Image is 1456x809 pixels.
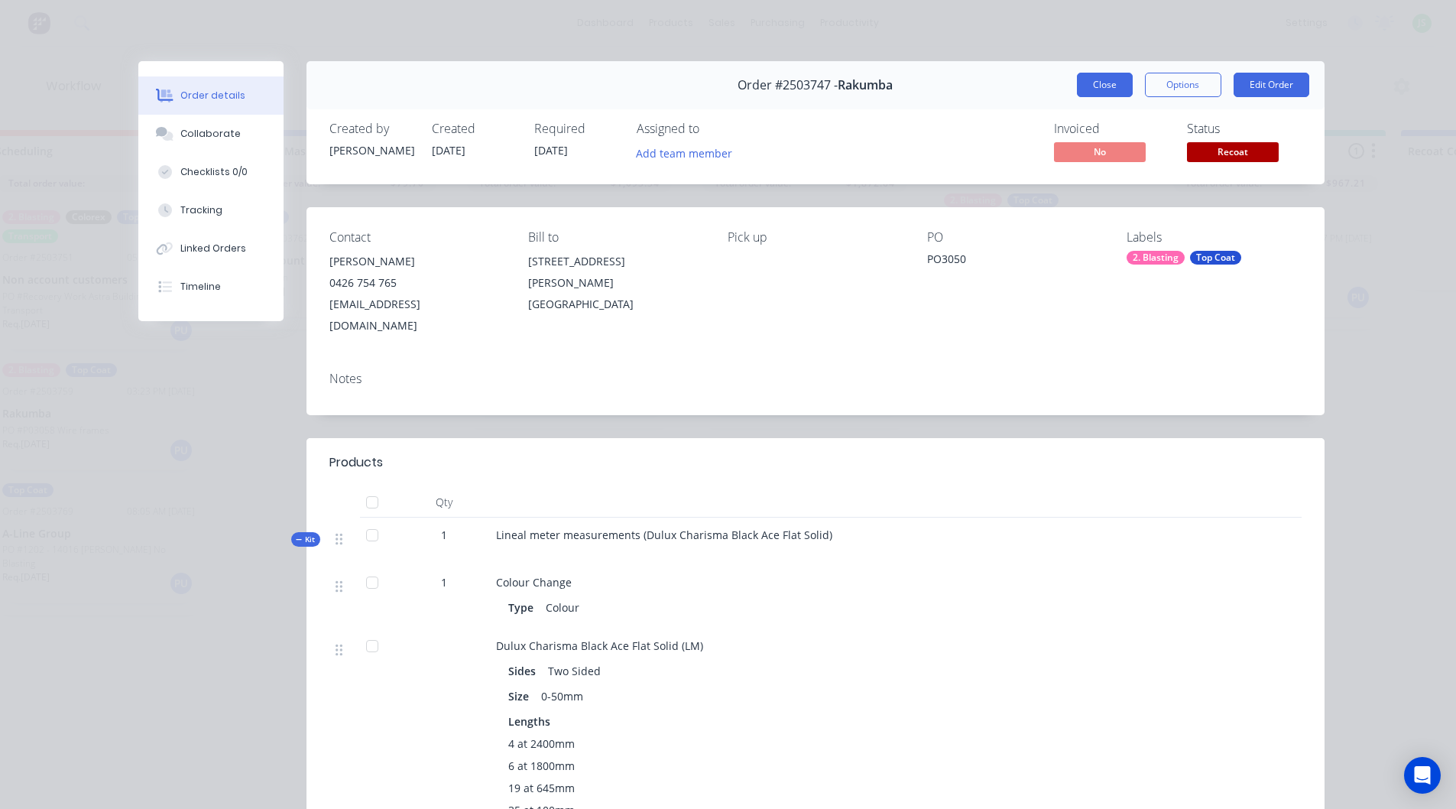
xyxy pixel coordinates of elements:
span: 1 [441,527,447,543]
div: [PERSON_NAME]0426 754 765[EMAIL_ADDRESS][DOMAIN_NAME] [329,251,504,336]
div: [EMAIL_ADDRESS][DOMAIN_NAME] [329,294,504,336]
span: No [1054,142,1146,161]
div: Tracking [180,203,222,217]
div: Created [432,122,516,136]
span: 4 at 2400mm [508,736,575,752]
span: Rakumba [838,78,893,93]
div: Linked Orders [180,242,246,255]
span: [DATE] [534,143,568,158]
button: Collaborate [138,115,284,153]
div: Created by [329,122,413,136]
button: Options [1145,73,1221,97]
span: 19 at 645mm [508,780,575,796]
div: Open Intercom Messenger [1404,757,1441,794]
div: [STREET_ADDRESS][PERSON_NAME][GEOGRAPHIC_DATA] [528,251,703,315]
button: Checklists 0/0 [138,153,284,191]
div: Invoiced [1054,122,1169,136]
div: 0-50mm [535,685,589,707]
div: Assigned to [637,122,790,136]
span: Kit [296,534,316,545]
div: Notes [329,372,1302,386]
span: Lineal meter measurements (Dulux Charisma Black Ace Flat Solid) [496,528,832,542]
div: Products [329,453,383,472]
div: PO3050 [927,251,1102,272]
span: 1 [441,574,447,590]
button: Add team member [627,142,740,163]
div: Sides [508,660,542,682]
span: [DATE] [432,143,465,158]
div: PO [927,230,1102,245]
div: [PERSON_NAME] [329,251,504,272]
div: Size [508,685,535,707]
span: 6 at 1800mm [508,758,575,774]
div: Pick up [728,230,903,245]
button: Add team member [637,142,741,163]
span: Order #2503747 - [738,78,838,93]
button: Close [1077,73,1133,97]
button: Linked Orders [138,229,284,268]
div: Two Sided [542,660,607,682]
button: Edit Order [1234,73,1309,97]
div: Order details [180,89,245,102]
div: Kit [291,532,320,547]
button: Timeline [138,268,284,306]
span: Dulux Charisma Black Ace Flat Solid (LM) [496,638,703,653]
div: Contact [329,230,504,245]
button: Recoat [1187,142,1279,165]
span: Lengths [508,713,550,729]
div: Bill to [528,230,703,245]
div: [STREET_ADDRESS][PERSON_NAME] [528,251,703,294]
div: Collaborate [180,127,241,141]
span: Recoat [1187,142,1279,161]
div: Timeline [180,280,221,294]
div: Checklists 0/0 [180,165,248,179]
div: Colour [540,596,585,619]
button: Order details [138,76,284,115]
div: 0426 754 765 [329,272,504,294]
div: 2. Blasting [1127,251,1185,265]
div: Labels [1127,230,1302,245]
div: Top Coat [1190,251,1241,265]
div: Required [534,122,618,136]
div: [GEOGRAPHIC_DATA] [528,294,703,315]
button: Tracking [138,191,284,229]
span: Colour Change [496,575,572,590]
div: [PERSON_NAME] [329,142,413,158]
div: Status [1187,122,1302,136]
div: Type [508,596,540,619]
div: Qty [398,487,490,518]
